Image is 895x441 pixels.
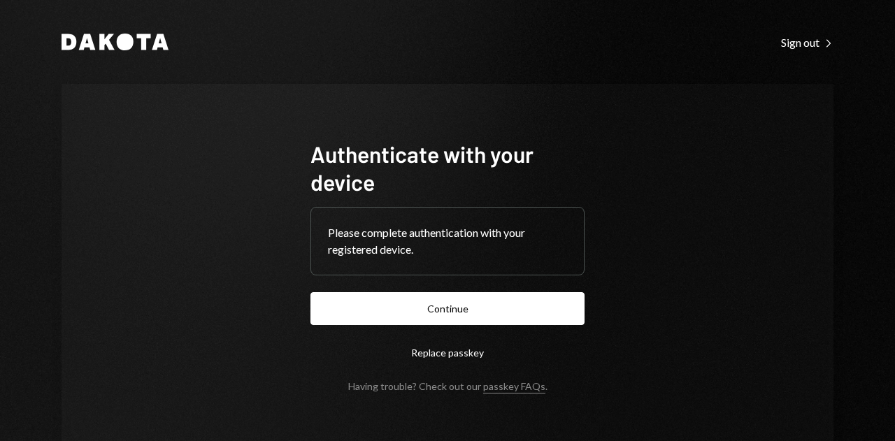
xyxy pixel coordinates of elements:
button: Continue [310,292,585,325]
button: Replace passkey [310,336,585,369]
div: Having trouble? Check out our . [348,380,547,392]
div: Sign out [781,36,833,50]
a: Sign out [781,34,833,50]
a: passkey FAQs [483,380,545,393]
h1: Authenticate with your device [310,140,585,196]
div: Please complete authentication with your registered device. [328,224,567,258]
